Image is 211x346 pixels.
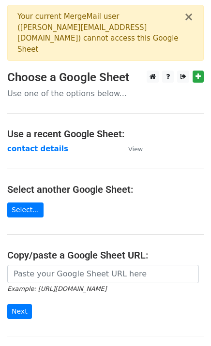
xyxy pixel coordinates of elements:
input: Next [7,304,32,319]
h3: Choose a Google Sheet [7,71,204,85]
a: View [119,144,143,153]
small: Example: [URL][DOMAIN_NAME] [7,285,106,292]
small: View [128,145,143,153]
h4: Use a recent Google Sheet: [7,128,204,140]
h4: Copy/paste a Google Sheet URL: [7,249,204,261]
a: contact details [7,144,68,153]
p: Use one of the options below... [7,88,204,99]
h4: Select another Google Sheet: [7,184,204,195]
a: Select... [7,202,44,217]
input: Paste your Google Sheet URL here [7,265,199,283]
button: × [184,11,194,23]
div: Your current MergeMail user ( [PERSON_NAME][EMAIL_ADDRESS][DOMAIN_NAME] ) cannot access this Goog... [17,11,184,55]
